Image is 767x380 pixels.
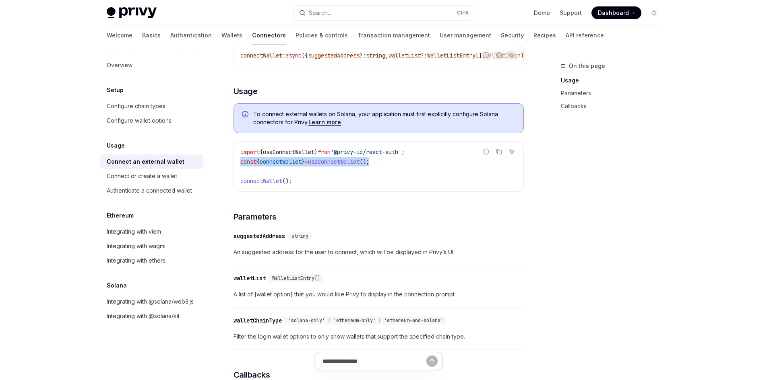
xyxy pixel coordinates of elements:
[100,224,203,239] a: Integrating with viem
[309,8,331,18] div: Search...
[107,26,132,45] a: Welcome
[107,157,184,166] div: Connect an external wallet
[494,50,504,60] button: Copy the contents from the code block
[100,58,203,72] a: Overview
[242,111,250,119] svg: Info
[294,6,474,20] button: Open search
[100,309,203,323] a: Integrating with @solana/kit
[142,26,161,45] a: Basics
[234,274,266,282] div: walletList
[292,233,308,239] span: string
[100,239,203,253] a: Integrating with wagmi
[240,148,260,156] span: import
[591,6,641,19] a: Dashboard
[107,186,192,195] div: Authenticate a connected wallet
[534,9,550,17] a: Demo
[457,10,469,16] span: Ctrl K
[401,148,405,156] span: ;
[308,158,360,165] span: useConnectWallet
[566,26,604,45] a: API reference
[421,52,427,59] span: ?:
[253,110,515,126] span: To connect external wallets on Solana, your application must first explicitly configure Solana co...
[475,52,485,59] span: [],
[360,52,366,59] span: ?:
[272,275,320,281] span: WalletListEntry[]
[170,26,212,45] a: Authentication
[234,332,524,341] span: Filter the login wallet options to only show wallets that support the specified chain type.
[100,154,203,169] a: Connect an external wallet
[481,146,491,157] button: Report incorrect code
[107,60,132,70] div: Overview
[648,6,661,19] button: Toggle dark mode
[234,247,524,257] span: An suggested address for the user to connect, which will be displayed in Privy’s UI.
[282,177,292,185] span: ();
[100,99,203,113] a: Configure chain types
[282,52,285,59] span: :
[107,227,161,236] div: Integrating with viem
[296,26,348,45] a: Policies & controls
[107,281,127,290] h5: Solana
[302,52,308,59] span: ({
[107,297,194,306] div: Integrating with @solana/web3.js
[107,7,157,18] img: light logo
[234,316,282,325] div: walletChainType
[107,101,165,111] div: Configure chain types
[288,317,443,324] span: 'solana-only' | 'ethereum-only' | 'ethereum-and-solana'
[561,74,667,87] a: Usage
[427,52,475,59] span: WalletListEntry
[107,141,125,150] h5: Usage
[331,148,401,156] span: '@privy-io/react-auth'
[507,146,517,157] button: Ask AI
[302,158,305,165] span: }
[360,158,369,165] span: ();
[314,148,318,156] span: }
[385,52,389,59] span: ,
[366,52,385,59] span: string
[561,100,667,113] a: Callbacks
[426,355,438,367] button: Send message
[252,26,286,45] a: Connectors
[305,158,308,165] span: =
[318,148,331,156] span: from
[100,113,203,128] a: Configure wallet options
[507,50,517,60] button: Ask AI
[240,52,282,59] span: connectWallet
[240,158,256,165] span: const
[560,9,582,17] a: Support
[561,87,667,100] a: Parameters
[107,85,124,95] h5: Setup
[358,26,430,45] a: Transaction management
[100,183,203,198] a: Authenticate a connected wallet
[100,169,203,183] a: Connect or create a wallet
[533,26,556,45] a: Recipes
[234,211,277,222] span: Parameters
[107,311,180,321] div: Integrating with @solana/kit
[260,148,263,156] span: {
[308,119,341,126] a: Learn more
[598,9,629,17] span: Dashboard
[234,232,285,240] div: suggestedAddress
[323,352,426,370] input: Ask a question...
[263,148,314,156] span: useConnectWallet
[501,26,524,45] a: Security
[260,158,302,165] span: connectWallet
[256,158,260,165] span: {
[440,26,491,45] a: User management
[481,50,491,60] button: Report incorrect code
[107,256,165,265] div: Integrating with ethers
[234,86,258,97] span: Usage
[234,290,524,299] span: A list of [wallet option] that you would like Privy to display in the connection prompt.
[221,26,242,45] a: Wallets
[285,52,302,59] span: async
[100,253,203,268] a: Integrating with ethers
[494,146,504,157] button: Copy the contents from the code block
[107,116,172,125] div: Configure wallet options
[107,211,134,220] h5: Ethereum
[100,294,203,309] a: Integrating with @solana/web3.js
[240,177,282,185] span: connectWallet
[389,52,421,59] span: walletList
[308,52,360,59] span: suggestedAddress
[107,171,177,181] div: Connect or create a wallet
[107,241,165,251] div: Integrating with wagmi
[569,61,605,71] span: On this page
